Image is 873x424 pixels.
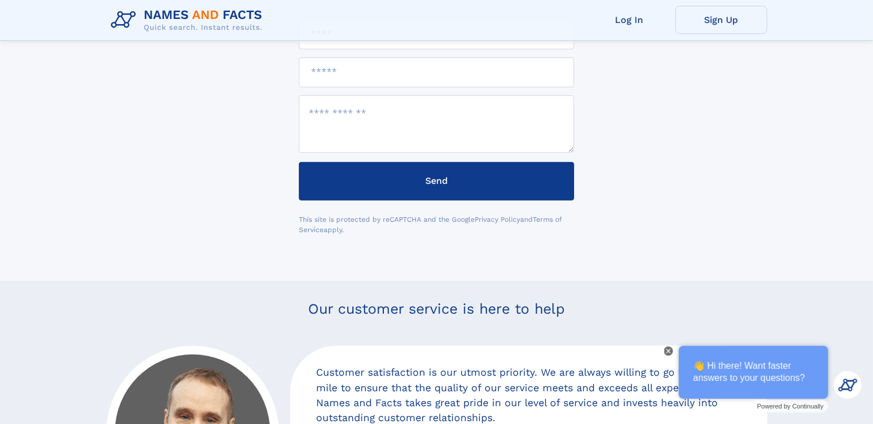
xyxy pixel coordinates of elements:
span: Powered by Continually [757,403,824,410]
div: 👋 Hi there! Want faster answers to your questions? [679,346,828,399]
img: Close [666,349,671,353]
a: Sign Up [675,6,767,34]
img: Logo Names and Facts [106,5,272,36]
div: This site is protected by reCAPTCHA and the Google and apply. [299,214,574,235]
a: Privacy Policy [475,215,520,223]
a: Log In [583,6,675,34]
p: Our customer service is here to help [106,281,767,337]
a: Terms of Service [299,215,562,234]
a: Powered by Continually [752,400,828,413]
img: Kevin [834,371,862,399]
button: Send [299,162,574,201]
